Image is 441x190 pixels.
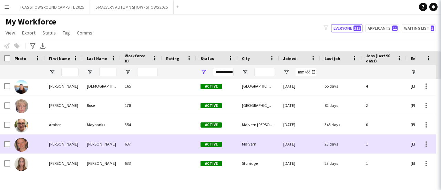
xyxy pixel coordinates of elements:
input: Last Name Filter Input [99,68,116,76]
span: First Name [49,56,70,61]
span: Workforce ID [125,53,150,63]
span: Joined [283,56,297,61]
span: Status [201,56,214,61]
div: 82 days [320,96,362,115]
span: Active [201,84,222,89]
div: Malvern [PERSON_NAME] [238,115,279,134]
div: 637 [121,134,162,153]
span: Active [201,103,222,108]
button: Open Filter Menu [242,69,248,75]
span: 11 [392,26,398,31]
button: Open Filter Menu [201,69,207,75]
input: Joined Filter Input [296,68,316,76]
div: [PERSON_NAME] [83,154,121,173]
span: My Workforce [6,17,56,27]
span: Tag [63,30,70,36]
div: 165 [121,77,162,96]
div: 2 [362,96,407,115]
div: Amber [45,115,83,134]
input: City Filter Input [254,68,275,76]
button: Open Filter Menu [87,69,93,75]
a: Comms [74,28,95,37]
img: Amanda Rose [14,99,28,113]
input: First Name Filter Input [61,68,79,76]
span: 3 [431,26,434,31]
input: Workforce ID Filter Input [137,68,158,76]
button: 5 MALVERN AUTUMN SHOW - SHOWS 2025 [90,0,174,14]
app-action-btn: Advanced filters [29,42,37,50]
button: Everyone313 [331,24,362,32]
div: Malvern [238,134,279,153]
div: Maybanks [83,115,121,134]
button: Applicants11 [365,24,399,32]
div: 1 [362,154,407,173]
a: Status [40,28,59,37]
span: Last Name [87,56,107,61]
div: 55 days [320,77,362,96]
img: Amber Maybanks [14,119,28,132]
span: Jobs (last 90 days) [366,53,394,63]
span: Active [201,161,222,166]
button: Open Filter Menu [411,69,417,75]
img: Alison Priest [14,80,28,94]
span: Rating [166,56,179,61]
div: [DATE] [279,96,320,115]
span: Active [201,142,222,147]
div: [DATE] [279,115,320,134]
span: Last job [325,56,340,61]
div: 354 [121,115,162,134]
a: Tag [60,28,73,37]
div: [DATE] [279,77,320,96]
span: Status [42,30,56,36]
div: [PERSON_NAME] [45,154,83,173]
span: Export [22,30,35,36]
div: [PERSON_NAME] [45,134,83,153]
div: Storridge [238,154,279,173]
div: 23 days [320,154,362,173]
img: Amelia Alcott [14,138,28,152]
app-action-btn: Export XLSX [39,42,47,50]
div: 178 [121,96,162,115]
div: [DATE] [279,154,320,173]
div: [DEMOGRAPHIC_DATA] [83,77,121,96]
button: Open Filter Menu [125,69,131,75]
button: Open Filter Menu [49,69,55,75]
div: 23 days [320,134,362,153]
div: [PERSON_NAME] [45,96,83,115]
div: [GEOGRAPHIC_DATA], [GEOGRAPHIC_DATA] [238,77,279,96]
div: Rose [83,96,121,115]
button: Waiting list3 [402,24,435,32]
span: View [6,30,15,36]
a: View [3,28,18,37]
a: Export [19,28,38,37]
img: Amelia Mills [14,157,28,171]
span: Comms [77,30,92,36]
span: City [242,56,250,61]
span: Photo [14,56,26,61]
button: TCAS SHOWGROUND CAMPSITE 2025 [14,0,90,14]
div: 4 [362,77,407,96]
div: 0 [362,115,407,134]
div: 1 [362,134,407,153]
span: Email [411,56,422,61]
div: 633 [121,154,162,173]
div: 343 days [320,115,362,134]
button: Open Filter Menu [283,69,289,75]
span: Active [201,122,222,128]
span: 313 [353,26,361,31]
div: [DATE] [279,134,320,153]
div: [PERSON_NAME] [83,134,121,153]
div: [GEOGRAPHIC_DATA] [238,96,279,115]
div: [PERSON_NAME] [45,77,83,96]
